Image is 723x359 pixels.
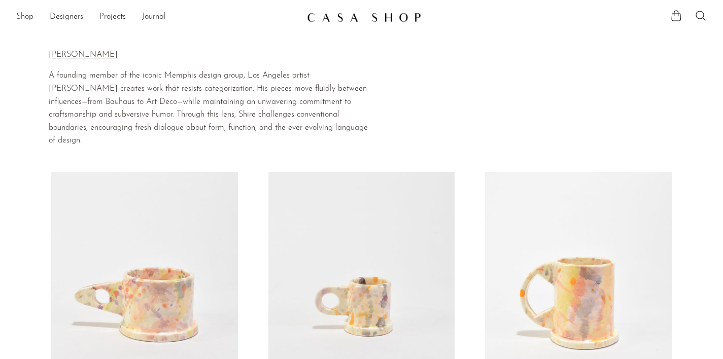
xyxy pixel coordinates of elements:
ul: NEW HEADER MENU [16,9,299,26]
a: Journal [142,11,166,24]
nav: Desktop navigation [16,9,299,26]
p: A founding member of the iconic Memphis design group, Los Angeles artist [PERSON_NAME] creates wo... [49,69,374,148]
p: [PERSON_NAME] [49,49,374,62]
a: Projects [99,11,126,24]
a: Shop [16,11,33,24]
a: Designers [50,11,83,24]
